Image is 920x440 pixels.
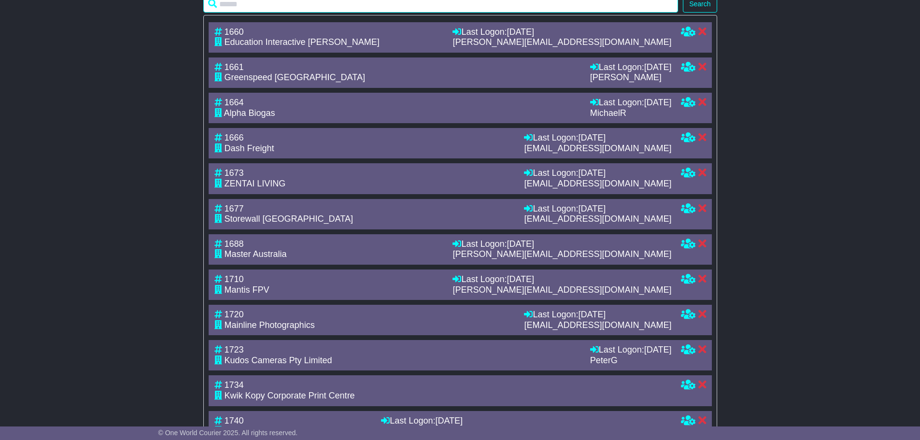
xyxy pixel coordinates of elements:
[524,214,671,225] div: [EMAIL_ADDRESS][DOMAIN_NAME]
[225,310,244,319] span: 1720
[453,274,671,285] div: Last Logon:
[507,274,534,284] span: [DATE]
[590,355,672,366] div: PeterG
[225,214,353,224] span: Storewall [GEOGRAPHIC_DATA]
[578,204,606,213] span: [DATE]
[225,249,287,259] span: Master Australia
[225,320,315,330] span: Mainline Photographics
[225,274,244,284] span: 1710
[225,391,355,400] span: Kwik Kopy Corporate Print Centre
[158,429,298,437] span: © One World Courier 2025. All rights reserved.
[524,320,671,331] div: [EMAIL_ADDRESS][DOMAIN_NAME]
[644,98,672,107] span: [DATE]
[225,27,244,37] span: 1660
[225,98,244,107] span: 1664
[225,380,244,390] span: 1734
[524,133,671,143] div: Last Logon:
[225,168,244,178] span: 1673
[225,355,332,365] span: Kudos Cameras Pty Limited
[644,345,672,355] span: [DATE]
[507,239,534,249] span: [DATE]
[453,239,671,250] div: Last Logon:
[507,27,534,37] span: [DATE]
[590,345,672,355] div: Last Logon:
[225,133,244,142] span: 1666
[224,108,275,118] span: Alpha Biogas
[225,204,244,213] span: 1677
[225,239,244,249] span: 1688
[524,179,671,189] div: [EMAIL_ADDRESS][DOMAIN_NAME]
[578,133,606,142] span: [DATE]
[524,143,671,154] div: [EMAIL_ADDRESS][DOMAIN_NAME]
[225,143,274,153] span: Dash Freight
[453,27,671,38] div: Last Logon:
[524,204,671,214] div: Last Logon:
[578,310,606,319] span: [DATE]
[524,310,671,320] div: Last Logon:
[381,416,671,426] div: Last Logon:
[225,179,286,188] span: ZENTAI LIVING
[225,37,380,47] span: Education Interactive [PERSON_NAME]
[225,62,244,72] span: 1661
[225,416,244,426] span: 1740
[453,285,671,296] div: [PERSON_NAME][EMAIL_ADDRESS][DOMAIN_NAME]
[524,168,671,179] div: Last Logon:
[578,168,606,178] span: [DATE]
[453,249,671,260] div: [PERSON_NAME][EMAIL_ADDRESS][DOMAIN_NAME]
[225,345,244,355] span: 1723
[644,62,672,72] span: [DATE]
[435,416,463,426] span: [DATE]
[590,62,672,73] div: Last Logon:
[590,72,672,83] div: [PERSON_NAME]
[590,98,672,108] div: Last Logon:
[225,72,365,82] span: Greenspeed [GEOGRAPHIC_DATA]
[225,285,269,295] span: Mantis FPV
[590,108,672,119] div: MichaelR
[453,37,671,48] div: [PERSON_NAME][EMAIL_ADDRESS][DOMAIN_NAME]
